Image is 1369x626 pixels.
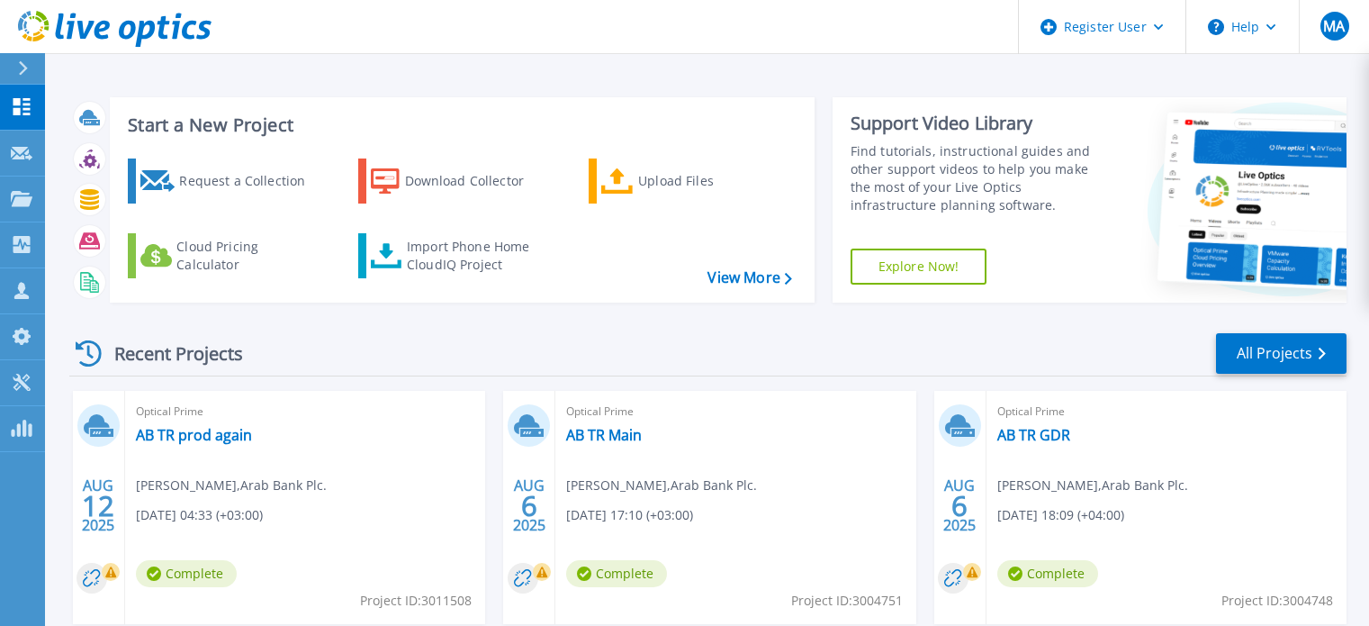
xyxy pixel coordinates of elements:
span: [DATE] 04:33 (+03:00) [136,505,263,525]
span: Project ID: 3004751 [791,591,903,611]
span: 6 [951,498,968,513]
span: Complete [136,560,237,587]
div: Cloud Pricing Calculator [176,238,320,274]
span: Optical Prime [566,402,905,422]
a: Request a Collection [128,159,329,204]
div: AUG 2025 [942,473,977,539]
div: AUG 2025 [512,473,546,539]
a: Upload Files [589,159,789,204]
a: Cloud Pricing Calculator [128,233,329,278]
span: [DATE] 18:09 (+04:00) [997,505,1124,525]
span: 6 [521,498,537,513]
a: View More [707,269,791,286]
span: Complete [566,560,667,587]
a: Explore Now! [851,249,987,285]
a: AB TR GDR [997,426,1070,444]
span: Project ID: 3004748 [1221,591,1333,611]
span: [PERSON_NAME] , Arab Bank Plc. [136,476,327,495]
div: Upload Files [638,163,782,199]
span: MA [1323,19,1345,33]
h3: Start a New Project [128,115,791,135]
a: AB TR prod again [136,426,252,444]
span: Optical Prime [997,402,1336,422]
span: Complete [997,560,1098,587]
a: Download Collector [358,159,559,204]
span: [PERSON_NAME] , Arab Bank Plc. [997,476,1188,495]
div: Import Phone Home CloudIQ Project [407,238,547,274]
span: 12 [82,498,114,513]
span: [PERSON_NAME] , Arab Bank Plc. [566,476,757,495]
span: Project ID: 3011508 [360,591,472,611]
div: Find tutorials, instructional guides and other support videos to help you make the most of your L... [851,142,1109,214]
div: Recent Projects [69,331,267,376]
span: Optical Prime [136,402,474,422]
div: Request a Collection [179,163,323,199]
div: AUG 2025 [81,473,115,539]
a: All Projects [1216,333,1346,374]
div: Support Video Library [851,112,1109,135]
span: [DATE] 17:10 (+03:00) [566,505,693,525]
div: Download Collector [405,163,549,199]
a: AB TR Main [566,426,642,444]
